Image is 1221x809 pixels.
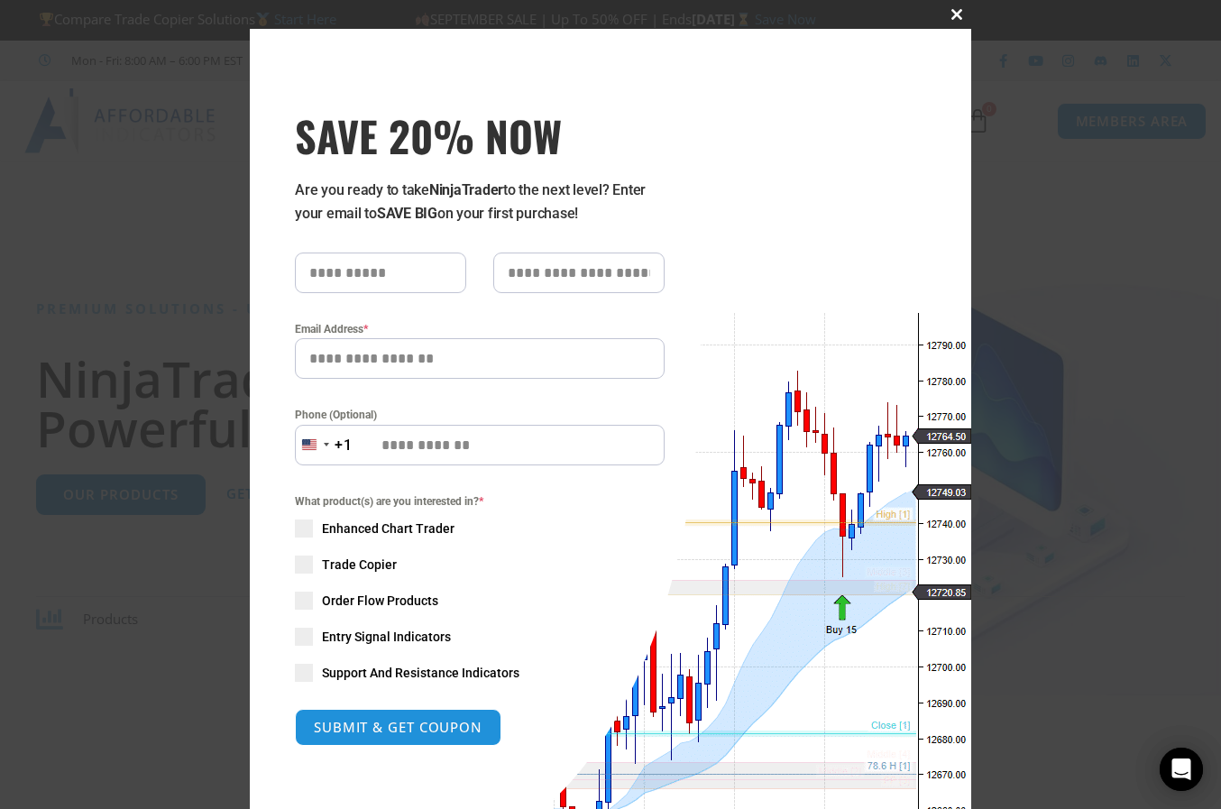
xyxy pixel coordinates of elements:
label: Email Address [295,320,665,338]
span: Entry Signal Indicators [322,628,451,646]
div: +1 [335,434,353,457]
strong: SAVE BIG [377,205,437,222]
button: SUBMIT & GET COUPON [295,709,501,746]
strong: NinjaTrader [429,181,503,198]
label: Order Flow Products [295,592,665,610]
span: Trade Copier [322,556,397,574]
span: Support And Resistance Indicators [322,664,519,682]
span: What product(s) are you interested in? [295,492,665,510]
div: Open Intercom Messenger [1160,748,1203,791]
span: Enhanced Chart Trader [322,519,454,538]
label: Trade Copier [295,556,665,574]
h3: SAVE 20% NOW [295,110,665,161]
label: Entry Signal Indicators [295,628,665,646]
label: Enhanced Chart Trader [295,519,665,538]
button: Selected country [295,425,353,465]
label: Phone (Optional) [295,406,665,424]
span: Order Flow Products [322,592,438,610]
label: Support And Resistance Indicators [295,664,665,682]
p: Are you ready to take to the next level? Enter your email to on your first purchase! [295,179,665,225]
